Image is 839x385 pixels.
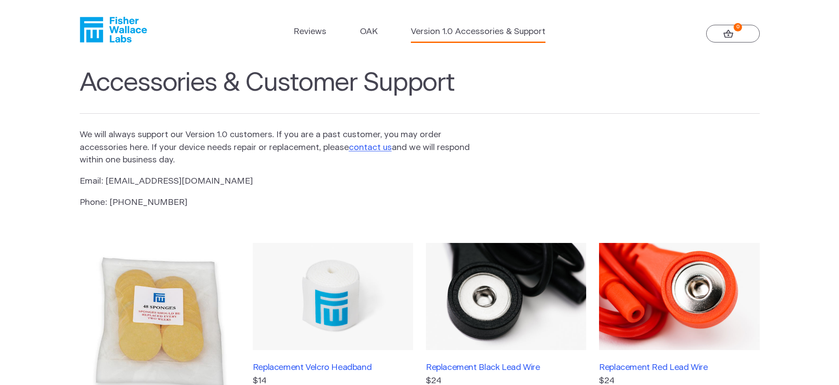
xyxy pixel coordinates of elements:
[80,129,471,167] p: We will always support our Version 1.0 customers. If you are a past customer, you may order acces...
[706,25,760,42] a: 0
[80,196,471,209] p: Phone: [PHONE_NUMBER]
[253,362,413,373] h3: Replacement Velcro Headband
[599,362,759,373] h3: Replacement Red Lead Wire
[426,362,586,373] h3: Replacement Black Lead Wire
[349,143,392,152] a: contact us
[411,26,545,38] a: Version 1.0 Accessories & Support
[253,243,413,350] img: Replacement Velcro Headband
[734,23,742,31] strong: 0
[426,243,586,350] img: Replacement Black Lead Wire
[294,26,326,38] a: Reviews
[599,243,759,350] img: Replacement Red Lead Wire
[360,26,378,38] a: OAK
[80,175,471,188] p: Email: [EMAIL_ADDRESS][DOMAIN_NAME]
[80,68,760,114] h1: Accessories & Customer Support
[80,17,147,42] a: Fisher Wallace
